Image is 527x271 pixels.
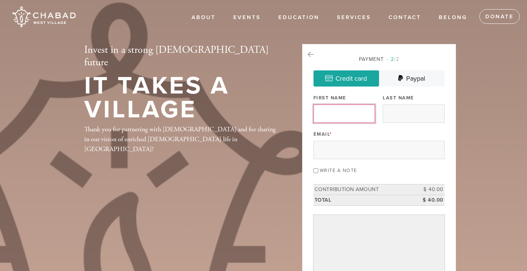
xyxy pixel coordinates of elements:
span: /2 [386,56,399,62]
td: Total [313,195,412,205]
td: Contribution Amount [313,184,412,195]
label: Email [313,131,332,138]
span: 2 [391,56,394,62]
td: $ 40.00 [412,195,445,205]
label: Last Name [383,95,414,101]
a: EDUCATION [273,11,325,25]
td: $ 40.00 [412,184,445,195]
a: Events [228,11,266,25]
span: This field is required. [330,131,332,137]
label: Write a note [320,168,357,173]
div: Payment [313,55,445,63]
a: Belong [433,11,473,25]
a: Contact [383,11,427,25]
a: About [186,11,221,25]
a: Credit card [313,70,379,87]
h2: Invest in a strong [DEMOGRAPHIC_DATA] future [84,44,278,69]
a: Donate [479,9,520,24]
a: Services [331,11,376,25]
div: Thank you for partnering with [DEMOGRAPHIC_DATA] and for sharing in our vision of enriched [DEMOG... [84,124,278,154]
a: Paypal [379,70,445,87]
h1: It Takes a Village [84,74,278,121]
img: Chabad%20West%20Village.png [11,4,77,30]
label: First Name [313,95,346,101]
